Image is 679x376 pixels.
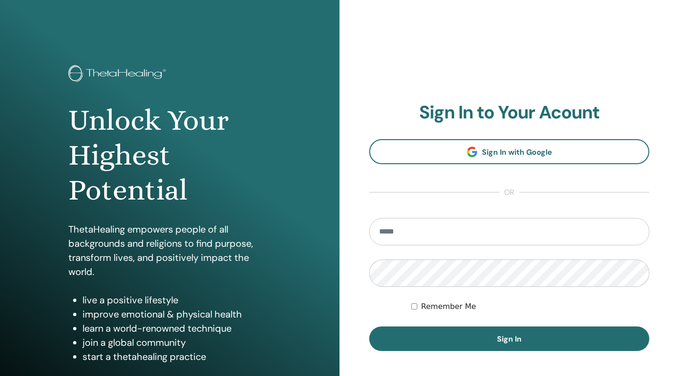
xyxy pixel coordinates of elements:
li: improve emotional & physical health [83,307,271,321]
div: Keep me authenticated indefinitely or until I manually logout [411,301,649,312]
li: start a thetahealing practice [83,350,271,364]
a: Sign In with Google [369,139,649,164]
h1: Unlock Your Highest Potential [68,103,271,208]
li: join a global community [83,335,271,350]
h2: Sign In to Your Acount [369,102,649,124]
span: or [499,187,519,198]
label: Remember Me [421,301,476,312]
span: Sign In with Google [482,147,552,157]
button: Sign In [369,326,649,351]
li: live a positive lifestyle [83,293,271,307]
p: ThetaHealing empowers people of all backgrounds and religions to find purpose, transform lives, a... [68,222,271,279]
span: Sign In [497,334,522,344]
li: learn a world-renowned technique [83,321,271,335]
